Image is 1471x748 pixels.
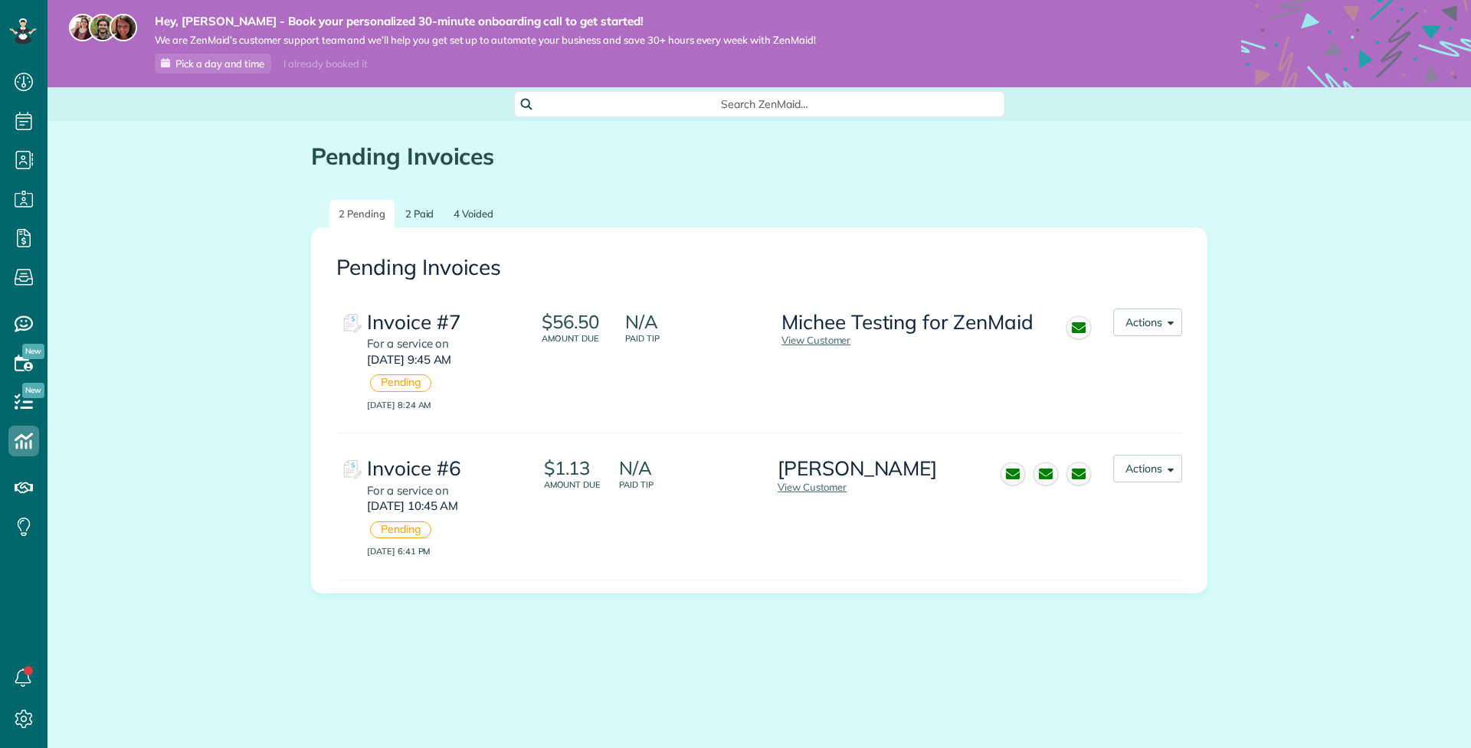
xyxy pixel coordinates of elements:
[396,200,444,228] a: 2 Paid
[544,458,591,478] p: $1.13
[625,312,658,332] p: N/A
[781,312,1034,334] h3: Michee Testing for ZenMaid
[155,34,816,47] span: We are ZenMaid’s customer support team and we’ll help you get set up to automate your business an...
[444,200,503,228] a: 4 Voided
[329,200,395,228] a: 2 Pending
[22,344,44,359] span: New
[619,479,778,491] small: Paid Tip
[89,14,116,41] img: jorge-587dff0eeaa6aab1f244e6dc62b8924c3b6ad411094392a53c71c6c4a576187d.jpg
[370,521,431,538] div: Pending
[619,458,652,478] p: N/A
[367,480,518,499] div: For a service on
[367,458,518,480] div: Invoice #6
[155,54,271,73] a: Pick a day and time
[778,481,847,493] a: View Customer
[311,144,1207,169] h1: Pending Invoices
[175,57,264,70] span: Pick a day and time
[336,455,367,485] img: Invoice #6
[544,479,601,491] small: Amount due
[22,383,44,398] span: New
[781,334,851,346] a: View Customer
[778,458,938,480] h3: [PERSON_NAME]
[367,312,516,334] div: Invoice #7
[336,256,1182,279] h2: Pending Invoices
[542,332,607,345] small: Amount due
[367,352,516,374] div: [DATE] 9:45 AM
[370,374,431,391] div: Pending
[69,14,97,41] img: maria-72a9807cf96188c08ef61303f053569d2e2a8a1cde33d635c8a3ac13582a053d.jpg
[367,333,516,352] div: For a service on
[1113,455,1182,482] button: Actions
[155,14,816,29] strong: Hey, [PERSON_NAME] - Book your personalized 30-minute onboarding call to get started!
[367,545,526,557] small: [DATE] 6:41 PM
[367,399,523,411] small: [DATE] 8:24 AM
[336,309,367,339] img: Invoice #7
[274,54,376,73] div: I already booked it
[367,498,518,521] div: [DATE] 10:45 AM
[1113,309,1182,336] button: Actions
[542,312,599,332] p: $56.50
[110,14,137,41] img: michelle-19f622bdf1676172e81f8f8fba1fb50e276960ebfe0243fe18214015130c80e4.jpg
[625,332,781,345] small: Paid Tip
